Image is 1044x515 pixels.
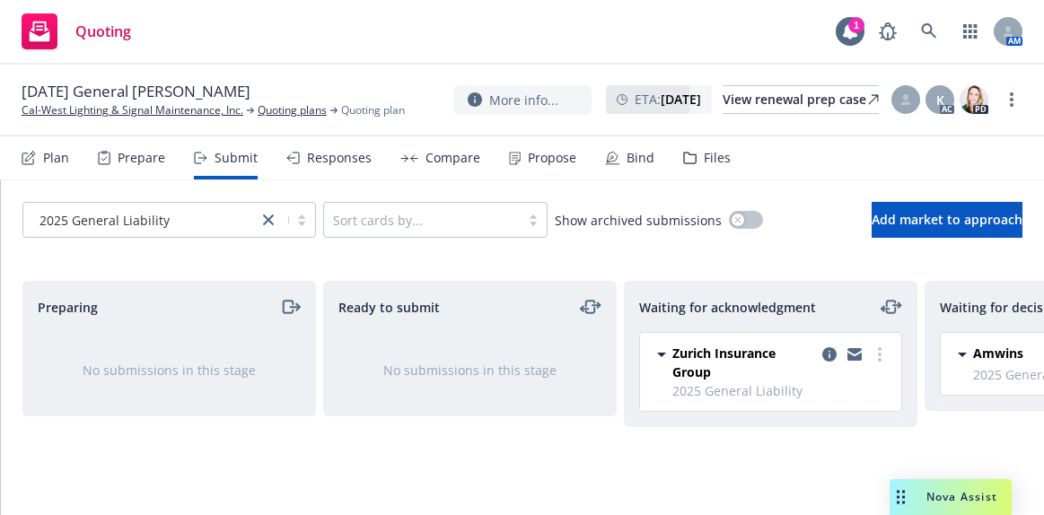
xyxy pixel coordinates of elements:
[258,102,327,118] a: Quoting plans
[848,17,864,33] div: 1
[580,296,601,318] a: moveLeftRight
[118,151,165,165] div: Prepare
[1001,89,1022,110] a: more
[39,211,170,230] span: 2025 General Liability
[926,489,997,504] span: Nova Assist
[338,298,440,317] span: Ready to submit
[353,361,587,380] div: No submissions in this stage
[75,24,131,39] span: Quoting
[819,344,840,365] a: copy logging email
[341,102,405,118] span: Quoting plan
[911,13,947,49] a: Search
[672,381,890,400] span: 2025 General Liability
[425,151,480,165] div: Compare
[672,344,815,381] span: Zurich Insurance Group
[661,91,701,108] strong: [DATE]
[635,90,701,109] span: ETA :
[723,86,879,113] div: View renewal prep case
[43,151,69,165] div: Plan
[279,296,301,318] a: moveRight
[215,151,258,165] div: Submit
[890,479,1012,515] button: Nova Assist
[869,344,890,365] a: more
[22,81,250,102] span: [DATE] General [PERSON_NAME]
[22,102,243,118] a: Cal-West Lighting & Signal Maintenance, Inc.
[258,209,279,231] a: close
[890,479,912,515] div: Drag to move
[639,298,816,317] span: Waiting for acknowledgment
[872,211,1022,228] span: Add market to approach
[723,85,879,114] a: View renewal prep case
[307,151,372,165] div: Responses
[528,151,576,165] div: Propose
[952,13,988,49] a: Switch app
[52,361,286,380] div: No submissions in this stage
[32,211,249,230] span: 2025 General Liability
[936,91,944,109] span: K
[872,202,1022,238] button: Add market to approach
[489,91,558,109] span: More info...
[555,211,722,230] span: Show archived submissions
[627,151,654,165] div: Bind
[870,13,906,49] a: Report a Bug
[960,85,988,114] img: photo
[973,344,1023,362] span: Amwins
[844,344,865,365] a: copy logging email
[38,298,98,317] span: Preparing
[881,296,902,318] a: moveLeftRight
[14,6,138,57] a: Quoting
[704,151,731,165] div: Files
[453,85,592,115] button: More info...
